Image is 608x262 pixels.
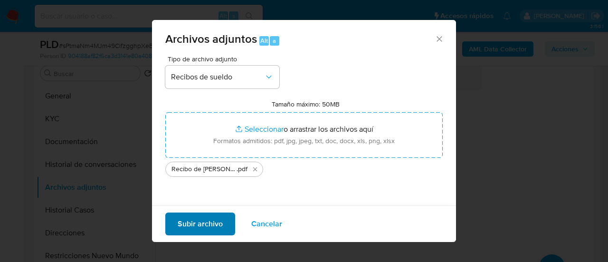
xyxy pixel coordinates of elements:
span: Recibo de [PERSON_NAME] [171,165,237,174]
span: Recibos de sueldo [171,72,264,82]
span: .pdf [237,165,247,174]
button: Cancelar [239,213,294,235]
span: Cancelar [251,213,282,234]
ul: Archivos seleccionados [165,158,443,177]
button: Cerrar [435,34,443,43]
button: Recibos de sueldo [165,66,279,88]
span: Subir archivo [178,213,223,234]
button: Eliminar Recibo de sueldo julio.pdf [249,164,261,175]
button: Subir archivo [165,213,235,235]
span: Archivos adjuntos [165,30,257,47]
span: Tipo de archivo adjunto [168,56,282,62]
span: Alt [260,36,268,45]
label: Tamaño máximo: 50MB [272,100,340,108]
span: a [273,36,276,45]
